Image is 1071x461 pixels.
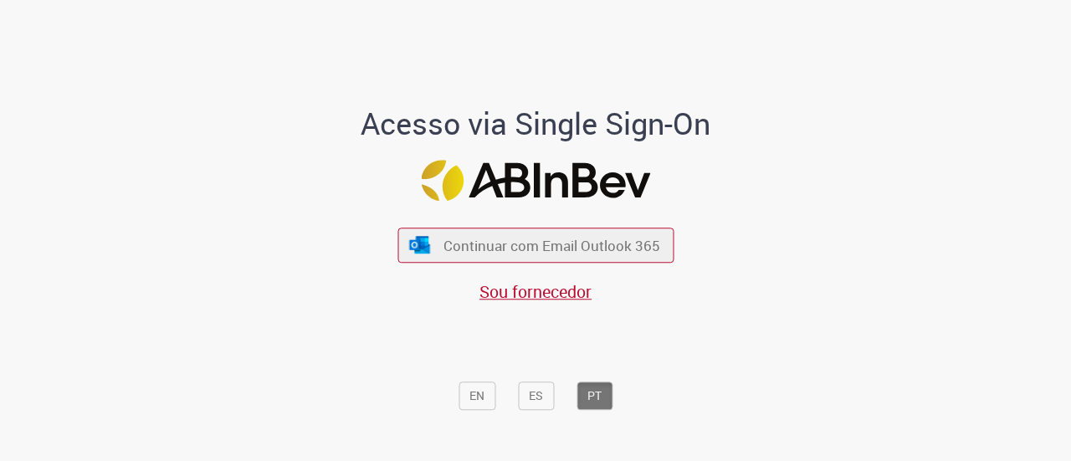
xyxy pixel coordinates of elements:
span: Continuar com Email Outlook 365 [443,236,660,255]
img: Logo ABInBev [421,160,650,201]
a: Sou fornecedor [479,280,592,303]
img: ícone Azure/Microsoft 360 [408,236,432,254]
button: EN [459,382,495,410]
button: ES [518,382,554,410]
h1: Acesso via Single Sign-On [304,107,768,141]
button: ícone Azure/Microsoft 360 Continuar com Email Outlook 365 [397,228,674,263]
button: PT [576,382,612,410]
